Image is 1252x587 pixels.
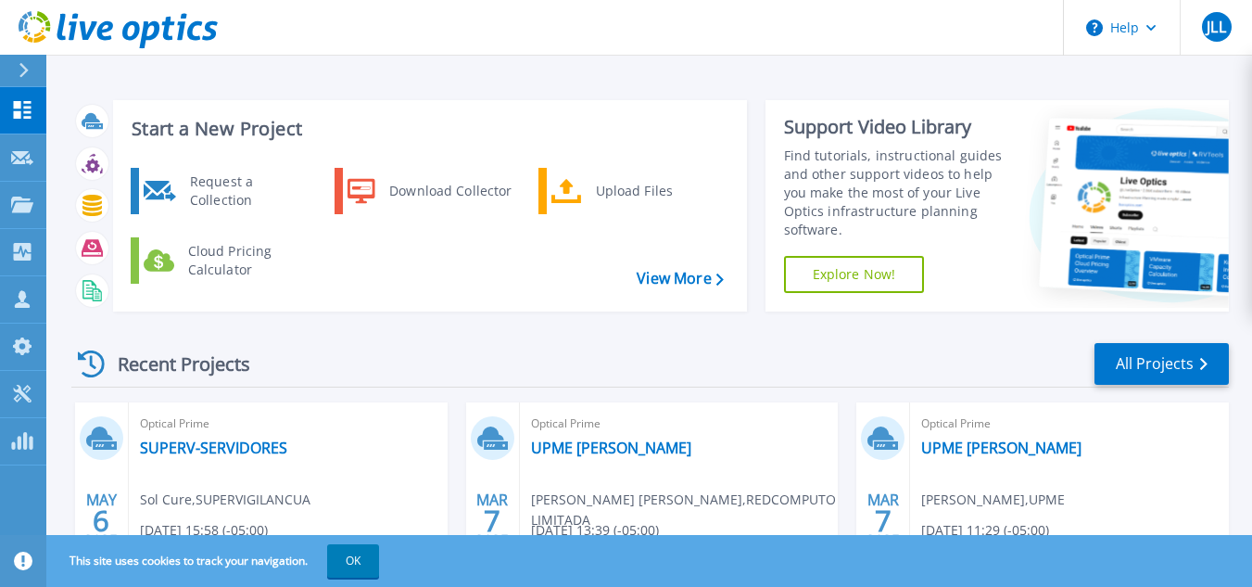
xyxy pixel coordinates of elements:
span: [PERSON_NAME] , UPME [921,490,1065,510]
a: UPME [PERSON_NAME] [921,439,1081,457]
span: Sol Cure , SUPERVIGILANCUA [140,490,310,510]
a: UPME [PERSON_NAME] [531,439,691,457]
div: Download Collector [380,172,520,210]
div: MAR 2025 [866,487,901,555]
div: Find tutorials, instructional guides and other support videos to help you make the most of your L... [784,147,1015,239]
span: JLL [1207,19,1225,34]
div: Upload Files [587,172,724,210]
span: 7 [875,513,892,529]
span: [PERSON_NAME] [PERSON_NAME] , REDCOMPUTO LIMITADA [531,490,839,530]
h3: Start a New Project [132,119,723,139]
span: [DATE] 15:58 (-05:00) [140,520,268,541]
a: SUPERV-SERVIDORES [140,439,287,457]
a: Cloud Pricing Calculator [131,237,321,284]
a: All Projects [1094,343,1229,385]
a: View More [637,270,723,287]
div: MAR 2025 [474,487,510,555]
span: 6 [93,513,109,529]
div: Recent Projects [71,341,275,387]
div: Cloud Pricing Calculator [179,242,316,279]
button: OK [327,544,379,578]
div: Support Video Library [784,115,1015,139]
div: MAY 2025 [83,487,119,555]
span: Optical Prime [531,414,828,434]
span: [DATE] 11:29 (-05:00) [921,520,1049,541]
a: Explore Now! [784,256,925,293]
span: Optical Prime [921,414,1218,434]
a: Download Collector [335,168,525,214]
span: [DATE] 13:39 (-05:00) [531,520,659,541]
a: Request a Collection [131,168,321,214]
span: 7 [484,513,500,529]
a: Upload Files [538,168,728,214]
span: Optical Prime [140,414,436,434]
div: Request a Collection [181,172,316,210]
span: This site uses cookies to track your navigation. [51,544,379,578]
